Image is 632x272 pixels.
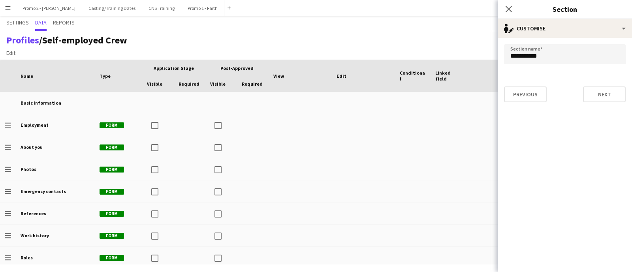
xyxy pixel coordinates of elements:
[100,233,124,239] span: Form
[147,81,162,87] span: Visible
[21,122,49,128] b: Employment
[142,0,181,16] button: CNS Training
[210,81,226,87] span: Visible
[21,100,61,106] b: Basic Information
[6,20,29,25] span: Settings
[498,4,632,14] h3: Section
[100,144,124,150] span: Form
[273,73,284,79] span: View
[154,65,194,71] span: Application stage
[82,0,142,16] button: Casting/Training Dates
[21,255,33,261] b: Roles
[21,166,36,172] b: Photos
[337,73,346,79] span: Edit
[6,34,127,46] h1: /
[16,0,82,16] button: Promo 2 - [PERSON_NAME]
[435,70,461,82] span: Linked field
[42,34,127,46] span: Self-employed Crew
[100,122,124,128] span: Form
[498,19,632,38] div: Customise
[21,73,33,79] span: Name
[3,48,19,58] a: Edit
[400,70,426,82] span: Conditional
[100,255,124,261] span: Form
[6,34,39,46] a: Profiles
[220,65,254,71] span: Post-Approved
[35,20,47,25] span: Data
[6,49,15,56] span: Edit
[100,167,124,173] span: Form
[21,210,46,216] b: References
[21,188,66,194] b: Emergency contacts
[53,20,75,25] span: Reports
[179,81,199,87] span: Required
[583,86,626,102] button: Next
[242,81,263,87] span: Required
[21,144,43,150] b: About you
[181,0,224,16] button: Promo 1 - Faith
[504,86,547,102] button: Previous
[100,189,124,195] span: Form
[100,211,124,217] span: Form
[21,233,49,238] b: Work history
[100,73,111,79] span: Type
